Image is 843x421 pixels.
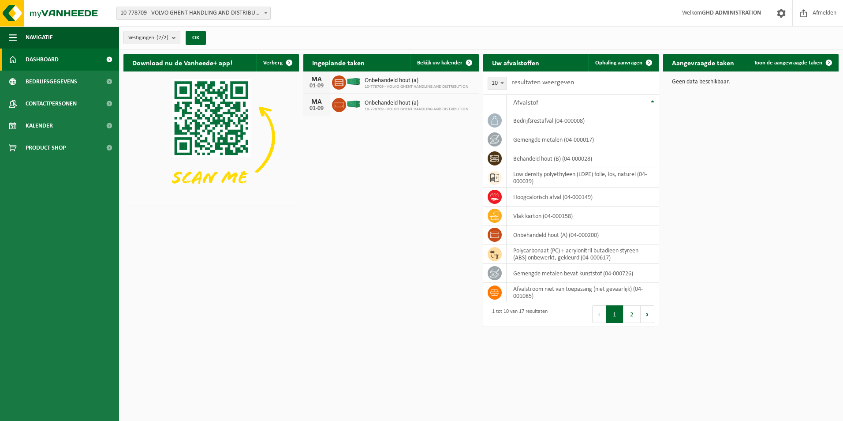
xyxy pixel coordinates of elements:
td: behandeld hout (B) (04-000028) [507,149,659,168]
button: Previous [592,305,606,323]
span: Vestigingen [128,31,168,45]
span: Kalender [26,115,53,137]
button: 1 [606,305,623,323]
count: (2/2) [157,35,168,41]
td: bedrijfsrestafval (04-000008) [507,111,659,130]
a: Toon de aangevraagde taken [747,54,838,71]
button: OK [186,31,206,45]
span: Ophaling aanvragen [595,60,642,66]
label: resultaten weergeven [511,79,574,86]
span: Dashboard [26,49,59,71]
span: 10 [488,77,507,90]
iframe: chat widget [4,402,147,421]
span: Afvalstof [513,99,538,106]
span: Onbehandeld hout (a) [365,100,468,107]
img: Download de VHEPlus App [123,71,299,203]
a: Bekijk uw kalender [410,54,478,71]
button: Verberg [256,54,298,71]
div: MA [308,98,325,105]
div: 01-09 [308,83,325,89]
span: Verberg [263,60,283,66]
td: onbehandeld hout (A) (04-000200) [507,226,659,244]
span: Bekijk uw kalender [417,60,463,66]
button: Vestigingen(2/2) [123,31,180,44]
h2: Uw afvalstoffen [483,54,548,71]
td: polycarbonaat (PC) + acrylonitril butadieen styreen (ABS) onbewerkt, gekleurd (04-000617) [507,244,659,264]
h2: Download nu de Vanheede+ app! [123,54,241,71]
div: 01-09 [308,105,325,112]
span: 10-778709 - VOLVO GHENT HANDLING AND DISTRIBUTION [365,84,468,90]
h2: Aangevraagde taken [663,54,743,71]
td: hoogcalorisch afval (04-000149) [507,188,659,207]
span: Onbehandeld hout (a) [365,77,468,84]
div: 1 tot 10 van 17 resultaten [488,304,548,324]
img: HK-XC-40-GN-00 [346,78,361,86]
div: MA [308,76,325,83]
button: 2 [623,305,641,323]
span: 10-778709 - VOLVO GHENT HANDLING AND DISTRIBUTION - DESTELDONK [117,7,270,19]
a: Ophaling aanvragen [588,54,658,71]
td: low density polyethyleen (LDPE) folie, los, naturel (04-000039) [507,168,659,188]
span: 10-778709 - VOLVO GHENT HANDLING AND DISTRIBUTION - DESTELDONK [116,7,271,20]
span: Toon de aangevraagde taken [754,60,822,66]
span: 10-778709 - VOLVO GHENT HANDLING AND DISTRIBUTION [365,107,468,112]
span: Product Shop [26,137,66,159]
td: gemengde metalen (04-000017) [507,130,659,149]
span: Bedrijfsgegevens [26,71,77,93]
strong: GHD ADMINISTRATION [702,10,761,16]
td: afvalstroom niet van toepassing (niet gevaarlijk) (04-001085) [507,283,659,302]
button: Next [641,305,654,323]
span: Navigatie [26,26,53,49]
span: Contactpersonen [26,93,77,115]
td: gemengde metalen bevat kunststof (04-000726) [507,264,659,283]
p: Geen data beschikbaar. [672,79,830,85]
img: HK-XC-40-GN-00 [346,100,361,108]
h2: Ingeplande taken [303,54,373,71]
td: vlak karton (04-000158) [507,207,659,226]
